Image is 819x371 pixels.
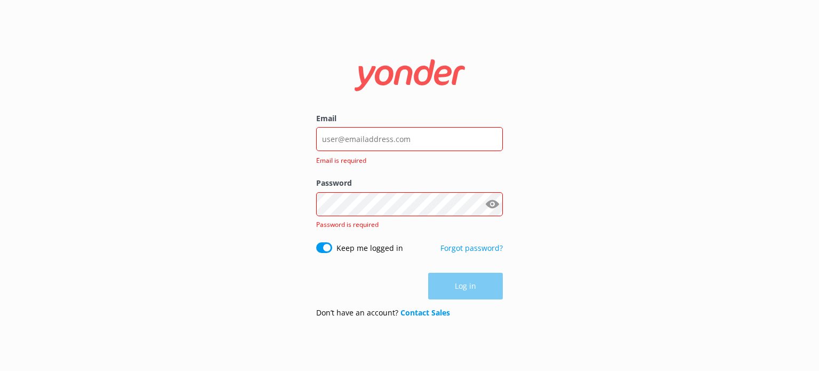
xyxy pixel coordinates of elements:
[316,177,503,189] label: Password
[400,307,450,318] a: Contact Sales
[336,242,403,254] label: Keep me logged in
[481,193,503,215] button: Show password
[440,243,503,253] a: Forgot password?
[316,113,503,124] label: Email
[316,155,496,165] span: Email is required
[316,220,379,229] span: Password is required
[316,127,503,151] input: user@emailaddress.com
[316,307,450,319] p: Don’t have an account?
